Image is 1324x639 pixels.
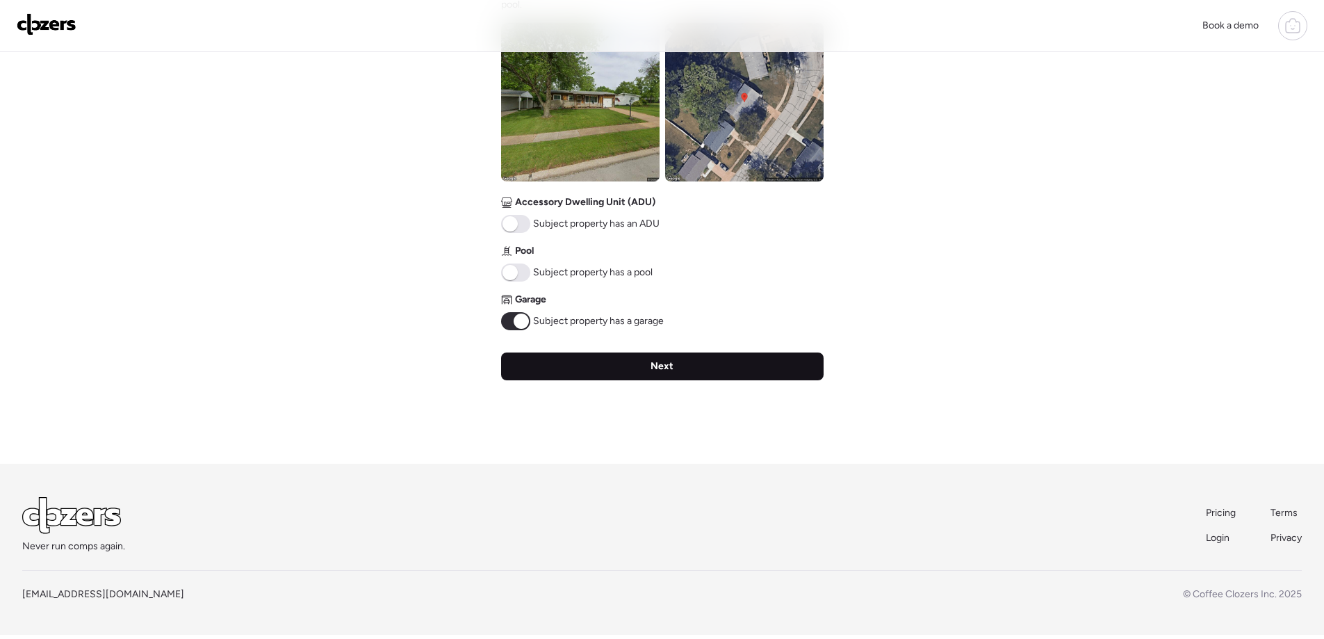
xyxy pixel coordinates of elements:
span: Book a demo [1202,19,1259,31]
span: Garage [515,293,546,307]
span: Login [1206,532,1229,544]
span: Next [651,359,673,373]
a: Pricing [1206,506,1237,520]
span: Privacy [1270,532,1302,544]
span: Subject property has an ADU [533,217,660,231]
a: [EMAIL_ADDRESS][DOMAIN_NAME] [22,588,184,600]
span: Terms [1270,507,1298,519]
span: Subject property has a pool [533,266,653,280]
span: Pricing [1206,507,1236,519]
span: Accessory Dwelling Unit (ADU) [515,195,655,209]
a: Terms [1270,506,1302,520]
a: Login [1206,531,1237,545]
span: © Coffee Clozers Inc. 2025 [1183,588,1302,600]
span: Pool [515,244,534,258]
a: Privacy [1270,531,1302,545]
img: Logo Light [22,497,121,534]
span: Subject property has a garage [533,314,664,328]
img: Logo [17,13,76,35]
span: Never run comps again. [22,540,125,553]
